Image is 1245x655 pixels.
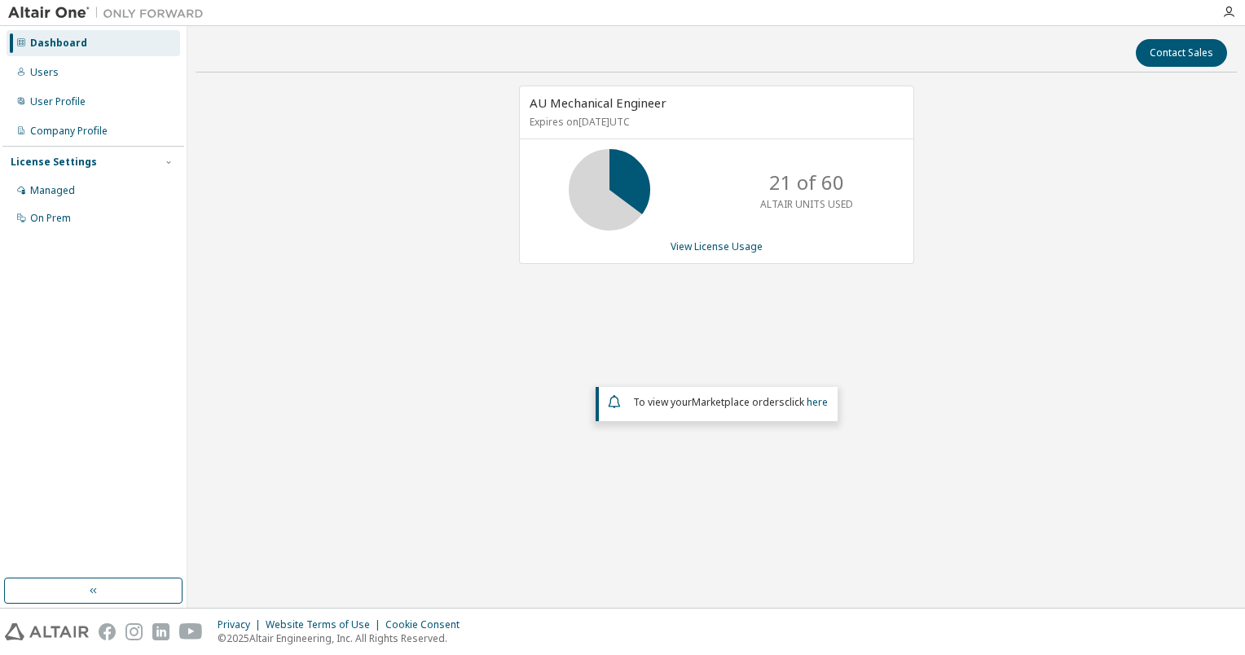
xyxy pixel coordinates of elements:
img: facebook.svg [99,623,116,640]
img: altair_logo.svg [5,623,89,640]
div: On Prem [30,212,71,225]
img: linkedin.svg [152,623,169,640]
p: Expires on [DATE] UTC [530,115,900,129]
a: here [807,395,828,409]
div: License Settings [11,156,97,169]
em: Marketplace orders [692,395,785,409]
span: To view your click [633,395,828,409]
div: Managed [30,184,75,197]
p: ALTAIR UNITS USED [760,197,853,211]
div: Company Profile [30,125,108,138]
span: AU Mechanical Engineer [530,95,666,111]
img: Altair One [8,5,212,21]
div: Dashboard [30,37,87,50]
div: Cookie Consent [385,618,469,631]
div: Website Terms of Use [266,618,385,631]
a: View License Usage [671,240,763,253]
button: Contact Sales [1136,39,1227,67]
p: © 2025 Altair Engineering, Inc. All Rights Reserved. [218,631,469,645]
p: 21 of 60 [769,169,844,196]
img: instagram.svg [125,623,143,640]
div: Privacy [218,618,266,631]
div: Users [30,66,59,79]
img: youtube.svg [179,623,203,640]
div: User Profile [30,95,86,108]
